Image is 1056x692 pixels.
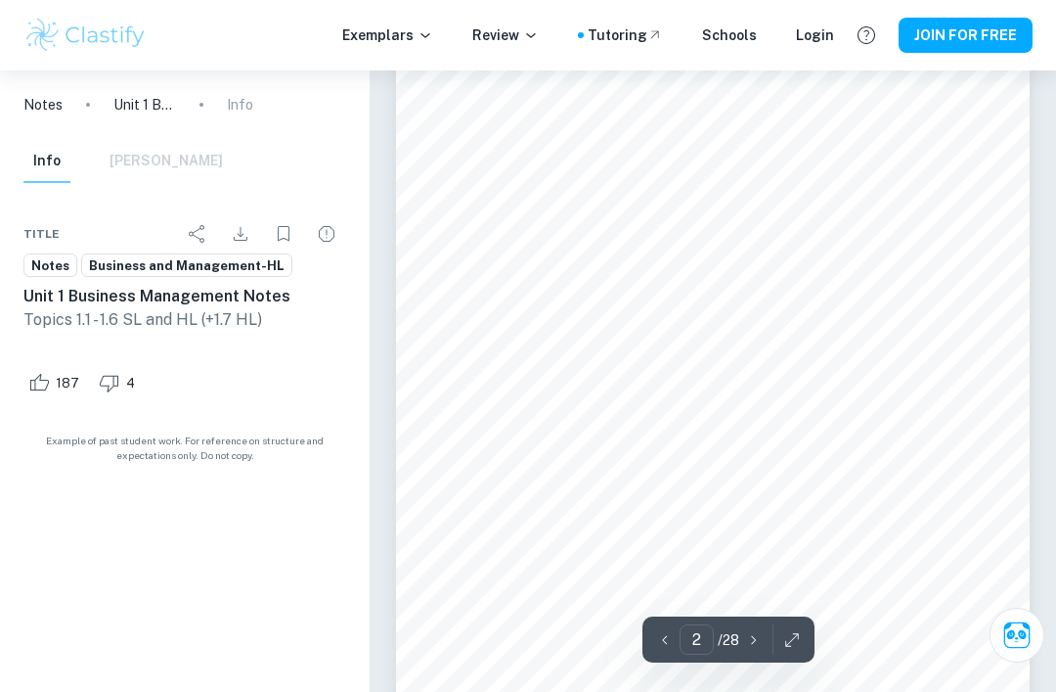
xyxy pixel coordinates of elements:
a: Notes [23,94,63,115]
div: Download [221,214,260,254]
button: Help and Feedback [850,19,883,52]
span: Example of past student work. For reference on structure and expectations only. Do not copy. [23,434,346,463]
img: Clastify logo [23,16,148,55]
p: Review [472,24,539,46]
span: 187 [45,374,90,393]
p: Topics 1.1 - 1.6 SL and HL (+1.7 HL) [23,308,346,332]
h6: Unit 1 Business Management Notes [23,285,346,308]
div: Like [23,367,90,398]
a: Tutoring [588,24,663,46]
a: Login [796,24,834,46]
button: JOIN FOR FREE [899,18,1033,53]
span: Notes [24,256,76,276]
p: Exemplars [342,24,433,46]
div: Dislike [94,367,146,398]
p: / 28 [718,629,739,651]
p: Unit 1 Business Management Notes [113,94,176,115]
a: Schools [702,24,757,46]
a: Notes [23,254,77,278]
div: Bookmark [264,214,303,254]
p: Info [227,94,253,115]
div: Report issue [307,214,346,254]
span: Business and Management-HL [82,256,291,276]
button: Ask Clai [990,608,1044,663]
div: Share [178,214,217,254]
a: Business and Management-HL [81,254,292,278]
span: 4 [115,374,146,393]
button: Info [23,140,70,183]
span: Title [23,225,60,243]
